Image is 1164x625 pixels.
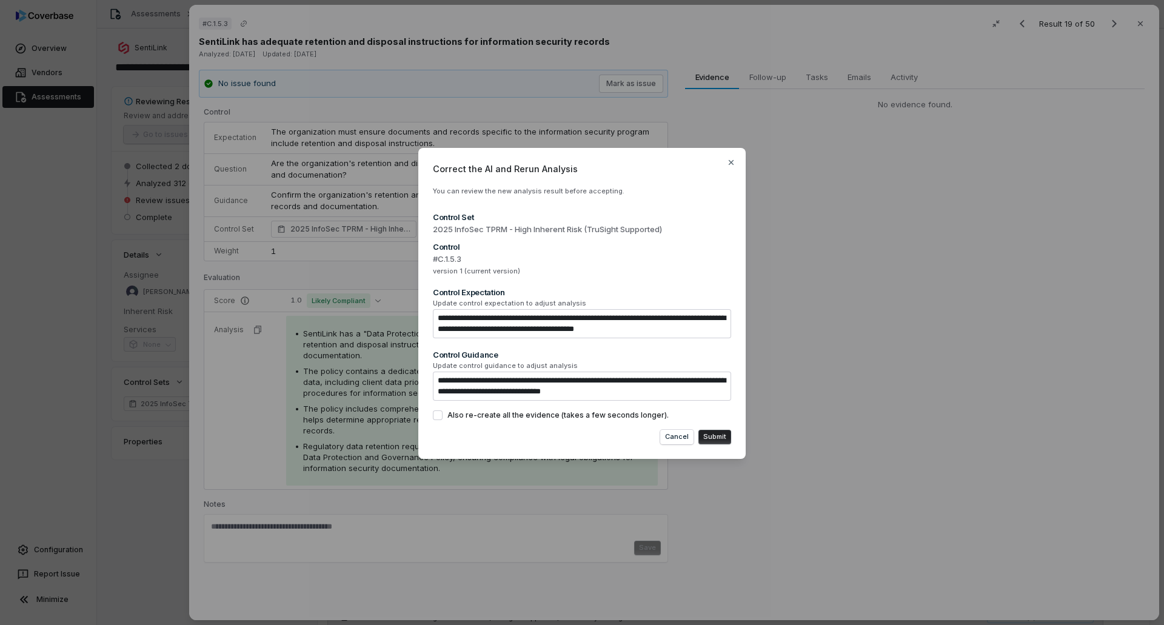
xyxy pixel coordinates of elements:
[433,267,731,276] span: version 1 (current version)
[433,299,731,308] span: Update control expectation to adjust analysis
[433,361,731,370] span: Update control guidance to adjust analysis
[433,241,731,252] div: Control
[698,430,731,444] button: Submit
[433,253,731,266] span: #C.1.5.3
[433,410,443,420] button: Also re-create all the evidence (takes a few seconds longer).
[433,287,731,298] div: Control Expectation
[447,410,669,420] span: Also re-create all the evidence (takes a few seconds longer).
[433,212,731,222] div: Control Set
[433,187,624,195] span: You can review the new analysis result before accepting.
[433,349,731,360] div: Control Guidance
[660,430,694,444] button: Cancel
[433,224,731,236] span: 2025 InfoSec TPRM - High Inherent Risk (TruSight Supported)
[433,162,731,175] span: Correct the AI and Rerun Analysis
